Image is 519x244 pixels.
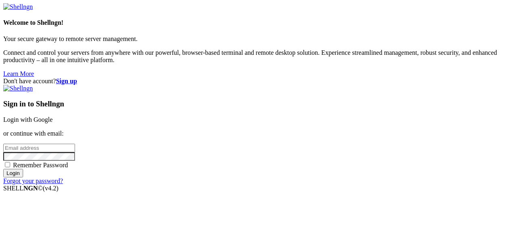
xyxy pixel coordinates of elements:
a: Forgot your password? [3,177,63,184]
input: Remember Password [5,162,10,167]
p: or continue with email: [3,130,516,137]
span: 4.2.0 [43,185,59,192]
h4: Welcome to Shellngn! [3,19,516,26]
a: Sign up [56,78,77,84]
span: Remember Password [13,162,68,168]
img: Shellngn [3,3,33,11]
p: Your secure gateway to remote server management. [3,35,516,43]
a: Learn More [3,70,34,77]
b: NGN [24,185,38,192]
a: Login with Google [3,116,53,123]
h3: Sign in to Shellngn [3,99,516,108]
span: SHELL © [3,185,58,192]
div: Don't have account? [3,78,516,85]
p: Connect and control your servers from anywhere with our powerful, browser-based terminal and remo... [3,49,516,64]
img: Shellngn [3,85,33,92]
input: Login [3,169,23,177]
input: Email address [3,144,75,152]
